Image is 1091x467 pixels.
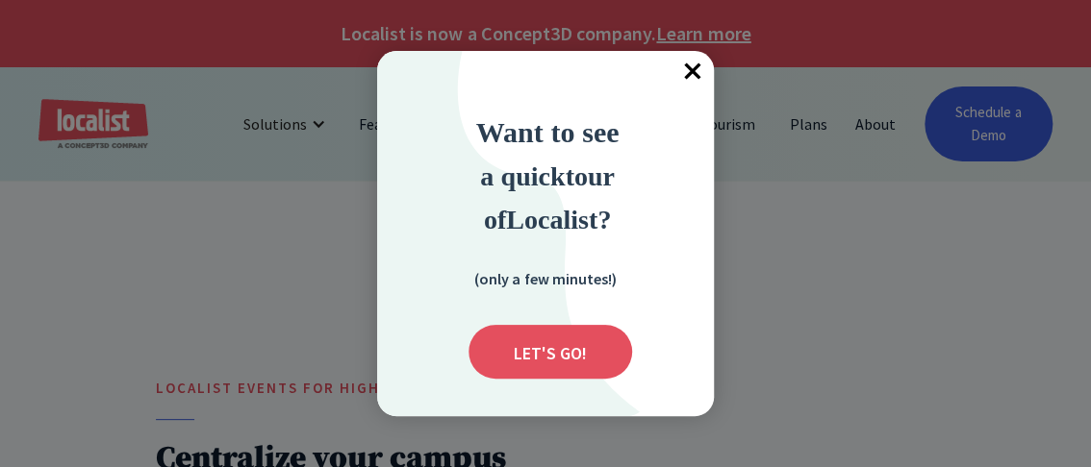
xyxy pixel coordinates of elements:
[474,269,617,288] strong: (only a few minutes!)
[506,205,611,234] strong: Localist?
[476,116,620,148] strong: Want to see
[469,325,632,379] div: Submit
[422,111,672,240] div: Want to see a quick tour of Localist?
[672,51,714,93] div: Close popup
[480,161,565,191] span: a quick
[449,266,642,290] div: (only a few minutes!)
[672,51,714,93] span: ×
[565,161,587,191] strong: to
